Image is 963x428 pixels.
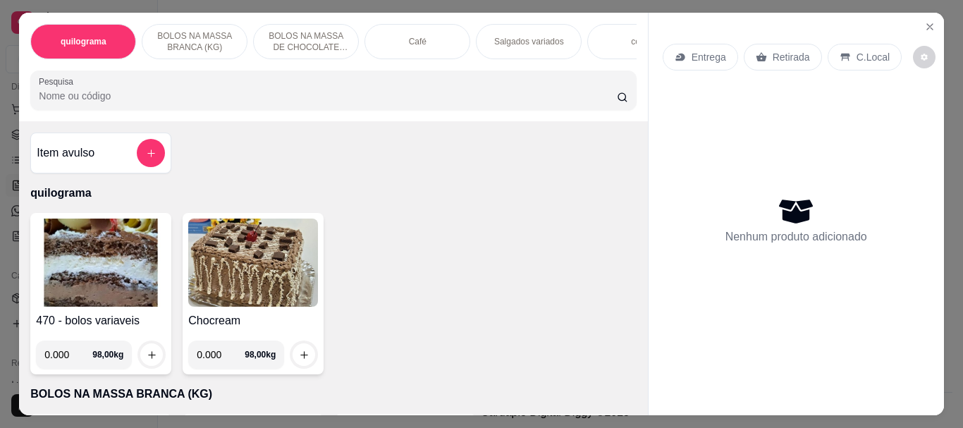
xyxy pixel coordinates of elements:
[30,386,636,403] p: BOLOS NA MASSA BRANCA (KG)
[188,219,318,307] img: product-image
[857,50,890,64] p: C.Local
[61,36,106,47] p: quilograma
[409,36,427,47] p: Café
[36,312,166,329] h4: 470 - bolos variaveis
[265,30,347,53] p: BOLOS NA MASSA DE CHOCOLATE preço por (KG)
[154,30,235,53] p: BOLOS NA MASSA BRANCA (KG)
[39,75,78,87] label: Pesquisa
[188,312,318,329] h4: Chocream
[30,185,636,202] p: quilograma
[39,89,617,103] input: Pesquisa
[631,36,649,47] p: copo
[919,16,941,38] button: Close
[36,219,166,307] img: product-image
[44,341,92,369] input: 0.00
[197,341,245,369] input: 0.00
[494,36,564,47] p: Salgados variados
[137,139,165,167] button: add-separate-item
[140,343,163,366] button: increase-product-quantity
[692,50,726,64] p: Entrega
[773,50,810,64] p: Retirada
[725,228,867,245] p: Nenhum produto adicionado
[913,46,936,68] button: decrease-product-quantity
[37,145,94,161] h4: Item avulso
[293,343,315,366] button: increase-product-quantity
